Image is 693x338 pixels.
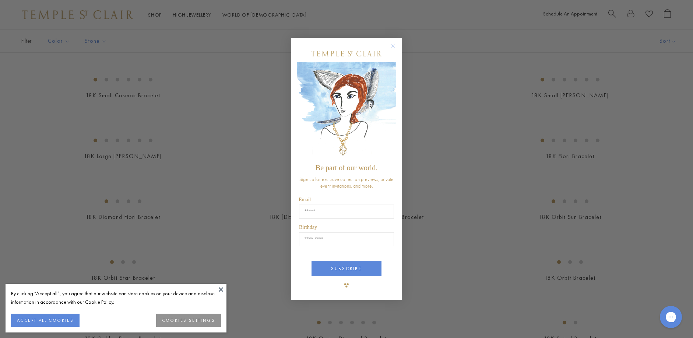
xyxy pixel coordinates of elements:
[11,314,80,327] button: ACCEPT ALL COOKIES
[156,314,221,327] button: COOKIES SETTINGS
[339,278,354,293] img: TSC
[299,205,394,219] input: Email
[11,289,221,306] div: By clicking “Accept all”, you agree that our website can store cookies on your device and disclos...
[299,224,317,230] span: Birthday
[297,62,396,160] img: c4a9eb12-d91a-4d4a-8ee0-386386f4f338.jpeg
[316,164,377,172] span: Be part of our world.
[392,45,401,55] button: Close dialog
[299,197,311,202] span: Email
[312,261,381,276] button: SUBSCRIBE
[312,51,381,56] img: Temple St. Clair
[656,303,686,331] iframe: Gorgias live chat messenger
[299,176,394,189] span: Sign up for exclusive collection previews, private event invitations, and more.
